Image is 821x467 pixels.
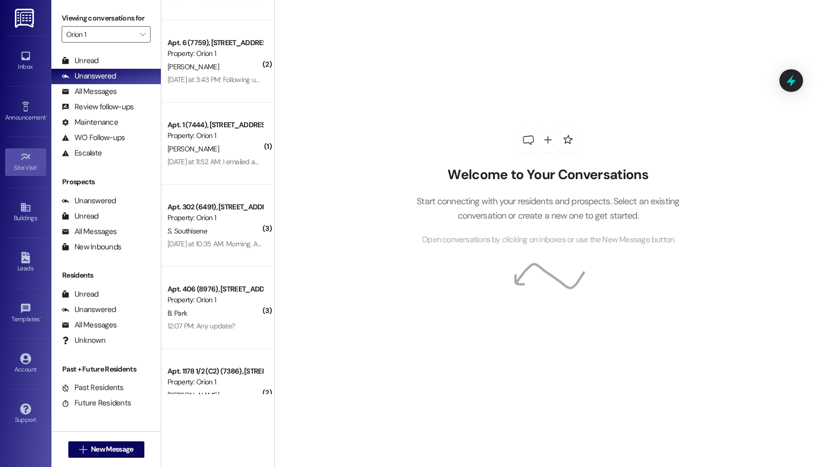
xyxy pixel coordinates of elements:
[5,249,46,277] a: Leads
[5,148,46,176] a: Site Visit •
[79,445,87,454] i: 
[51,270,161,281] div: Residents
[167,366,263,377] div: Apt. 1178 1/2 (C2) (7386), [STREET_ADDRESS]
[62,335,105,346] div: Unknown
[62,211,99,222] div: Unread
[62,382,124,393] div: Past Residents
[51,177,161,187] div: Prospects
[167,48,263,59] div: Property: Orion 1
[167,226,207,236] span: S. Southisene
[422,233,674,246] span: Open conversations by clicking on inboxes or use the New Message button
[5,300,46,327] a: Templates •
[167,321,235,330] div: 12:07 PM: Any update?
[15,9,36,28] img: ResiDesk Logo
[5,47,46,75] a: Inbox
[5,400,46,428] a: Support
[66,26,134,43] input: All communities
[167,308,187,318] span: B. Park
[51,364,161,375] div: Past + Future Residents
[62,86,117,97] div: All Messages
[62,226,117,237] div: All Messages
[167,144,219,153] span: [PERSON_NAME]
[167,212,263,223] div: Property: Orion 1
[167,130,263,141] div: Property: Orion 1
[5,199,46,226] a: Buildings
[37,163,39,170] span: •
[62,71,116,82] div: Unanswered
[401,167,695,183] h2: Welcome to Your Conversations
[5,350,46,378] a: Account
[167,75,610,84] div: [DATE] at 3:43 PM: Following up on my last message, do we still need to purchase our own plan wit...
[62,102,134,112] div: Review follow-ups
[167,37,263,48] div: Apt. 6 (7759), [STREET_ADDRESS]
[62,242,121,252] div: New Inbounds
[167,120,263,130] div: Apt. 1 (7444), [STREET_ADDRESS]
[62,398,131,408] div: Future Residents
[68,441,144,458] button: New Message
[62,289,99,300] div: Unread
[62,132,125,143] div: WO Follow-ups
[62,196,116,206] div: Unanswered
[62,10,151,26] label: Viewing conversations for
[62,117,118,128] div: Maintenance
[401,194,695,223] p: Start connecting with your residents and prospects. Select an existing conversation or create a n...
[62,320,117,330] div: All Messages
[62,55,99,66] div: Unread
[167,284,263,295] div: Apt. 406 (8976), [STREET_ADDRESS][PERSON_NAME]
[62,148,102,159] div: Escalate
[62,304,116,315] div: Unanswered
[167,202,263,212] div: Apt. 302 (6491), [STREET_ADDRESS]
[40,314,41,321] span: •
[91,444,133,455] span: New Message
[167,239,675,248] div: [DATE] at 10:35 AM: Morning. Any update on my sub tenant application? I have send the request ove...
[46,112,47,120] span: •
[167,62,219,71] span: [PERSON_NAME]
[167,391,219,400] span: [PERSON_NAME]
[167,377,263,387] div: Property: Orion 1
[140,30,145,38] i: 
[167,295,263,305] div: Property: Orion 1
